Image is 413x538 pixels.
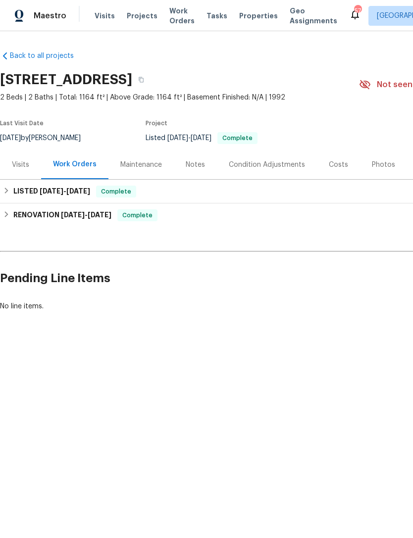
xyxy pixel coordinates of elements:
[61,211,85,218] span: [DATE]
[354,6,361,16] div: 57
[95,11,115,21] span: Visits
[13,186,90,197] h6: LISTED
[239,11,278,21] span: Properties
[132,71,150,89] button: Copy Address
[218,135,257,141] span: Complete
[120,160,162,170] div: Maintenance
[186,160,205,170] div: Notes
[118,210,156,220] span: Complete
[206,12,227,19] span: Tasks
[66,188,90,195] span: [DATE]
[146,120,167,126] span: Project
[97,187,135,196] span: Complete
[40,188,63,195] span: [DATE]
[229,160,305,170] div: Condition Adjustments
[167,135,211,142] span: -
[88,211,111,218] span: [DATE]
[167,135,188,142] span: [DATE]
[34,11,66,21] span: Maestro
[169,6,195,26] span: Work Orders
[146,135,258,142] span: Listed
[127,11,157,21] span: Projects
[13,209,111,221] h6: RENOVATION
[12,160,29,170] div: Visits
[372,160,395,170] div: Photos
[329,160,348,170] div: Costs
[40,188,90,195] span: -
[191,135,211,142] span: [DATE]
[53,159,97,169] div: Work Orders
[290,6,337,26] span: Geo Assignments
[61,211,111,218] span: -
